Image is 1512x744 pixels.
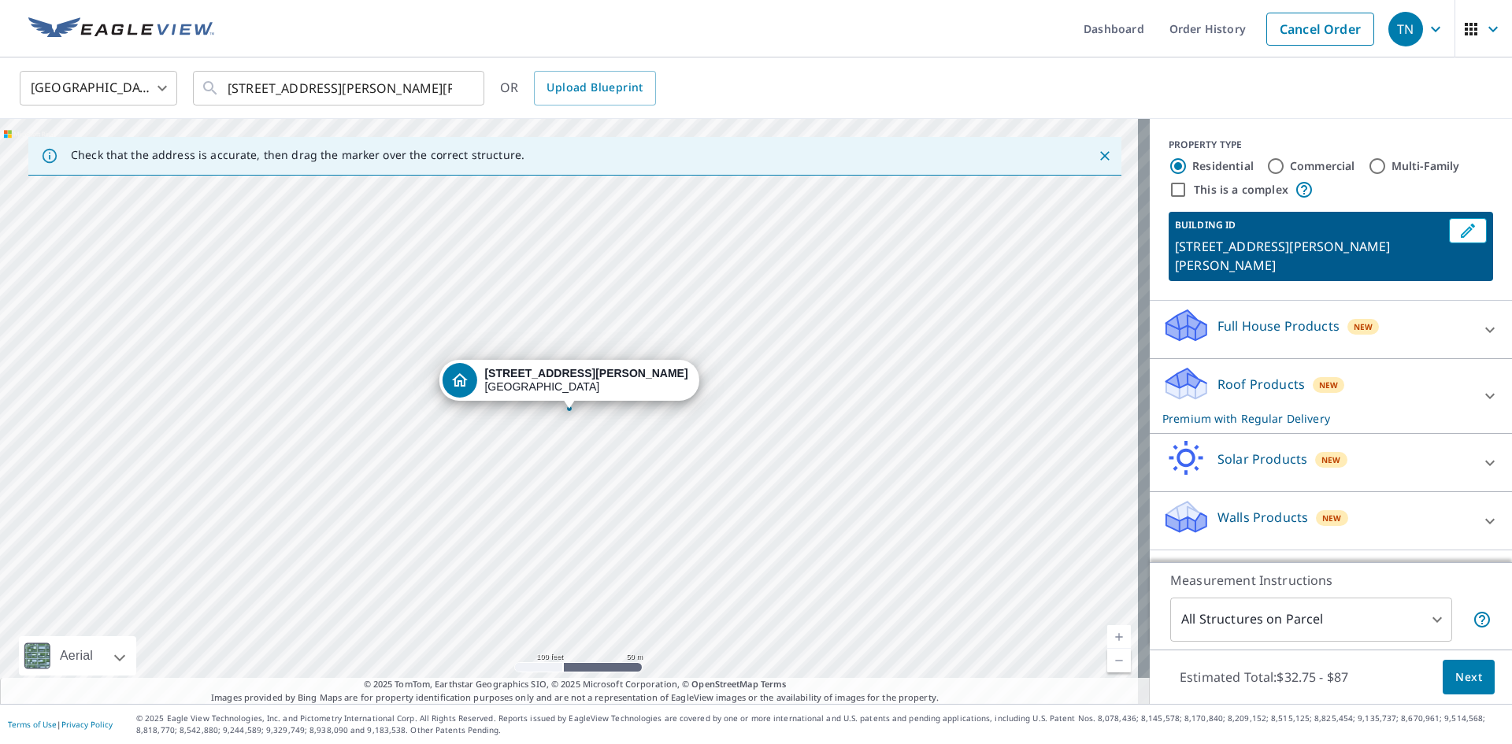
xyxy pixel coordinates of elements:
[8,720,113,729] p: |
[1443,660,1495,695] button: Next
[61,719,113,730] a: Privacy Policy
[1217,375,1305,394] p: Roof Products
[364,678,787,691] span: © 2025 TomTom, Earthstar Geographics SIO, © 2025 Microsoft Corporation, ©
[1217,316,1340,335] p: Full House Products
[1388,12,1423,46] div: TN
[19,636,136,676] div: Aerial
[1167,660,1361,694] p: Estimated Total: $32.75 - $87
[547,78,643,98] span: Upload Blueprint
[534,71,655,105] a: Upload Blueprint
[500,71,656,105] div: OR
[1322,512,1342,524] span: New
[1162,365,1499,427] div: Roof ProductsNewPremium with Regular Delivery
[71,148,524,162] p: Check that the address is accurate, then drag the marker over the correct structure.
[1194,182,1288,198] label: This is a complex
[1107,649,1131,672] a: Current Level 18, Zoom Out
[761,678,787,690] a: Terms
[55,636,98,676] div: Aerial
[484,367,687,379] strong: [STREET_ADDRESS][PERSON_NAME]
[1162,410,1471,427] p: Premium with Regular Delivery
[1392,158,1460,174] label: Multi-Family
[1162,440,1499,485] div: Solar ProductsNew
[1319,379,1339,391] span: New
[28,17,214,41] img: EV Logo
[1170,571,1492,590] p: Measurement Instructions
[1175,237,1443,275] p: [STREET_ADDRESS][PERSON_NAME][PERSON_NAME]
[1169,138,1493,152] div: PROPERTY TYPE
[691,678,758,690] a: OpenStreetMap
[1192,158,1254,174] label: Residential
[8,719,57,730] a: Terms of Use
[1266,13,1374,46] a: Cancel Order
[1354,320,1373,333] span: New
[228,66,452,110] input: Search by address or latitude-longitude
[439,360,699,409] div: Dropped pin, building 1, Residential property, 505 S Daugherty Ave Eastland, TX 76448
[1095,146,1115,166] button: Close
[1170,598,1452,642] div: All Structures on Parcel
[1162,307,1499,352] div: Full House ProductsNew
[1162,498,1499,543] div: Walls ProductsNew
[1175,218,1236,231] p: BUILDING ID
[1455,668,1482,687] span: Next
[1473,610,1492,629] span: Your report will include each building or structure inside the parcel boundary. In some cases, du...
[20,66,177,110] div: [GEOGRAPHIC_DATA]
[136,713,1504,736] p: © 2025 Eagle View Technologies, Inc. and Pictometry International Corp. All Rights Reserved. Repo...
[1107,625,1131,649] a: Current Level 18, Zoom In
[484,367,687,394] div: [GEOGRAPHIC_DATA]
[1321,453,1341,466] span: New
[1217,508,1308,527] p: Walls Products
[1449,218,1487,243] button: Edit building 1
[1217,450,1307,468] p: Solar Products
[1290,158,1355,174] label: Commercial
